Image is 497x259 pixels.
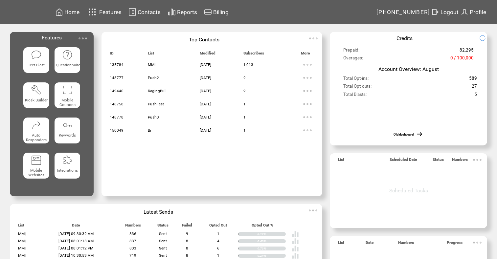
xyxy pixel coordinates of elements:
[301,58,314,71] img: ellypsis.svg
[376,9,430,15] span: [PHONE_NUMBER]
[62,155,73,165] img: integrations.svg
[217,246,219,250] span: 6
[54,7,80,17] a: Home
[200,62,211,67] span: [DATE]
[460,7,487,17] a: Profile
[62,50,73,60] img: questionnaire.svg
[23,153,49,183] a: Mobile Websites
[42,34,62,41] span: Features
[301,124,314,137] img: ellypsis.svg
[55,47,80,77] a: Questionnaire
[110,76,124,80] span: 148777
[148,62,155,67] span: MMI
[168,8,176,16] img: chart.svg
[200,89,211,93] span: [DATE]
[461,8,468,16] img: profile.svg
[460,48,474,55] span: 82,295
[447,240,463,248] span: Progress
[343,48,359,55] span: Prepaid:
[87,7,98,17] img: features.svg
[148,76,159,80] span: Push2
[110,102,124,106] span: 148758
[110,51,114,58] span: ID
[200,115,211,119] span: [DATE]
[200,76,211,80] span: [DATE]
[474,92,477,100] span: 5
[471,153,484,166] img: ellypsis.svg
[99,9,122,15] span: Features
[450,55,474,63] span: 0 / 100,000
[186,246,188,250] span: 8
[292,245,299,252] img: poll%20-%20white.svg
[301,111,314,124] img: ellypsis.svg
[125,223,141,230] span: Numbers
[28,63,45,67] span: Text Blast
[301,84,314,97] img: ellypsis.svg
[144,209,173,215] span: Latest Sends
[343,55,363,63] span: Overages:
[292,230,299,238] img: poll%20-%20white.svg
[110,89,124,93] span: 149440
[378,66,439,72] span: Account Overview: August
[58,239,94,243] span: [DATE] 08:01:13 AM
[472,84,477,92] span: 27
[301,71,314,84] img: ellypsis.svg
[28,168,44,177] span: Mobile Websites
[62,120,73,130] img: keywords.svg
[26,133,47,142] span: Auto Responders
[470,9,486,15] span: Profile
[394,133,414,136] a: Old dashboard
[110,115,124,119] span: 148778
[189,36,219,43] span: Top Contacts
[128,8,136,16] img: contacts.svg
[129,239,136,243] span: 837
[243,89,246,93] span: 2
[243,62,253,67] span: 1,013
[59,98,76,107] span: Mobile Coupons
[58,231,94,236] span: [DATE] 09:30:32 AM
[129,253,136,258] span: 719
[301,97,314,111] img: ellypsis.svg
[200,128,211,133] span: [DATE]
[62,85,73,95] img: coupons.svg
[110,128,124,133] span: 150049
[56,63,80,67] span: Questionnaire
[433,157,444,165] span: Status
[18,253,26,258] span: MMI,
[110,62,124,67] span: 135784
[23,47,49,77] a: Text Blast
[177,9,197,15] span: Reports
[204,8,212,16] img: creidtcard.svg
[469,76,477,84] span: 589
[431,8,439,16] img: exit.svg
[25,98,48,102] span: Kiosk Builder
[243,51,264,58] span: Subscribers
[217,239,219,243] span: 4
[23,118,49,147] a: Auto Responders
[57,168,78,173] span: Integrations
[148,89,167,93] span: RagingBull
[31,50,41,60] img: text-blast.svg
[55,82,80,112] a: Mobile Coupons
[86,6,123,18] a: Features
[129,231,136,236] span: 836
[72,223,80,230] span: Date
[18,231,26,236] span: MMI,
[31,155,41,165] img: mobile-websites.svg
[138,9,161,15] span: Contacts
[18,223,24,230] span: List
[258,247,286,250] div: 0.72%
[157,223,169,230] span: Status
[182,223,192,230] span: Failed
[243,128,246,133] span: 1
[159,246,167,250] span: Sent
[243,115,246,119] span: 1
[338,157,344,165] span: List
[18,239,26,243] span: MMI,
[23,82,49,112] a: Kiosk Builder
[159,239,167,243] span: Sent
[252,223,273,230] span: Opted Out %
[167,7,198,17] a: Reports
[58,246,93,250] span: [DATE] 08:01:12 PM
[148,128,151,133] span: Bi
